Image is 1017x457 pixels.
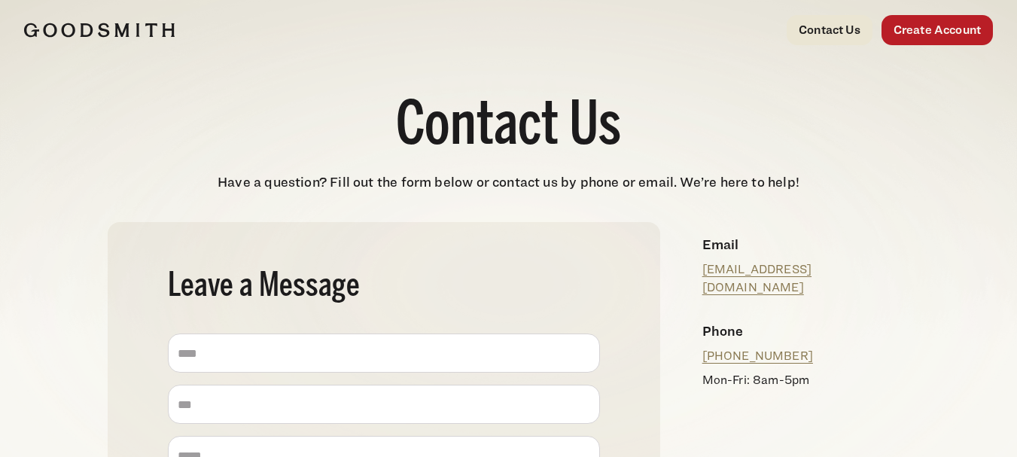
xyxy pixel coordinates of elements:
h4: Phone [702,321,898,341]
a: [EMAIL_ADDRESS][DOMAIN_NAME] [702,262,811,294]
a: [PHONE_NUMBER] [702,349,813,363]
h4: Email [702,234,898,254]
a: Contact Us [787,15,872,45]
img: Goodsmith [24,23,175,38]
p: Mon-Fri: 8am-5pm [702,371,898,389]
h2: Leave a Message [168,270,600,303]
a: Create Account [882,15,993,45]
